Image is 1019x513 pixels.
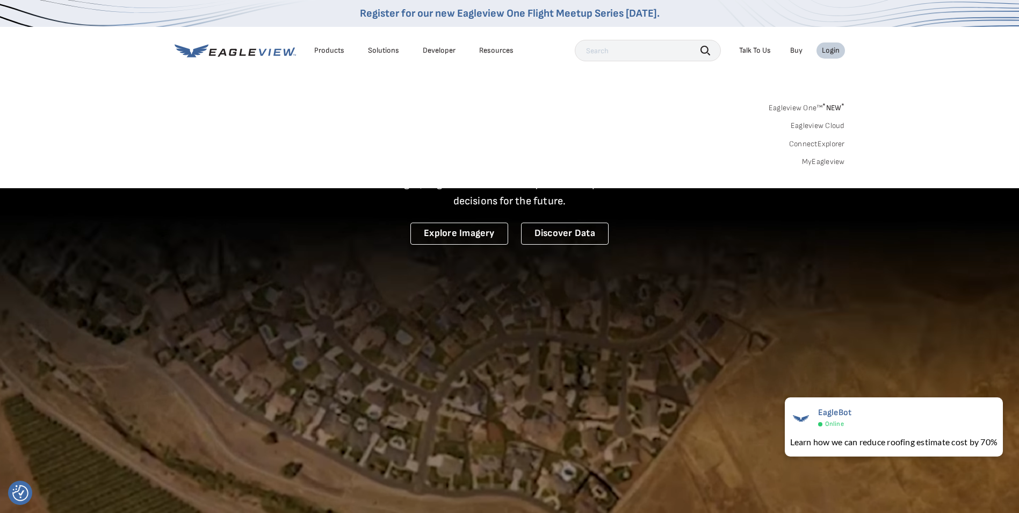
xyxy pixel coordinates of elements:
[368,46,399,55] div: Solutions
[314,46,344,55] div: Products
[791,121,845,131] a: Eagleview Cloud
[360,7,660,20] a: Register for our new Eagleview One Flight Meetup Series [DATE].
[825,420,844,428] span: Online
[802,157,845,167] a: MyEagleview
[521,223,609,245] a: Discover Data
[789,139,845,149] a: ConnectExplorer
[790,46,803,55] a: Buy
[739,46,771,55] div: Talk To Us
[410,223,508,245] a: Explore Imagery
[822,103,844,112] span: NEW
[12,485,28,501] button: Consent Preferences
[423,46,456,55] a: Developer
[822,46,840,55] div: Login
[479,46,514,55] div: Resources
[790,436,998,448] div: Learn how we can reduce roofing estimate cost by 70%
[12,485,28,501] img: Revisit consent button
[769,100,845,112] a: Eagleview One™*NEW*
[790,408,812,429] img: EagleBot
[575,40,721,61] input: Search
[818,408,852,418] span: EagleBot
